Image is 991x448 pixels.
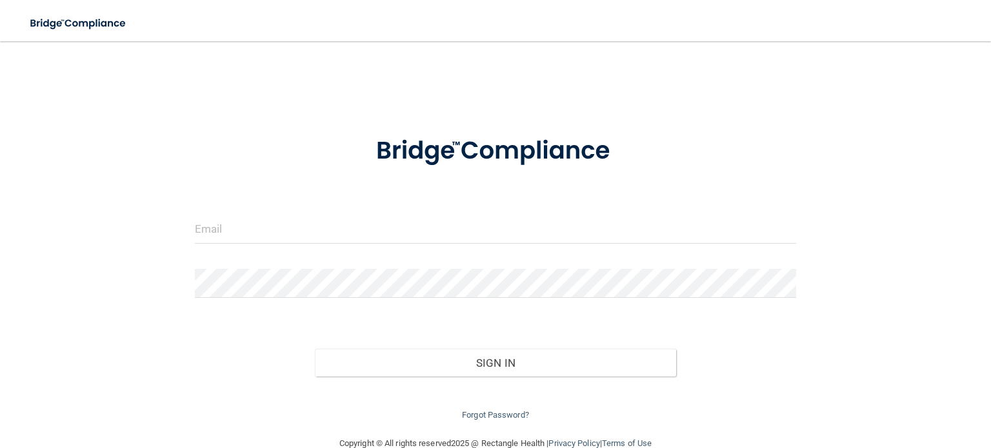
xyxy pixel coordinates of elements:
[315,349,676,377] button: Sign In
[462,410,529,420] a: Forgot Password?
[602,438,652,448] a: Terms of Use
[19,10,138,37] img: bridge_compliance_login_screen.278c3ca4.svg
[195,215,796,244] input: Email
[350,119,641,184] img: bridge_compliance_login_screen.278c3ca4.svg
[548,438,599,448] a: Privacy Policy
